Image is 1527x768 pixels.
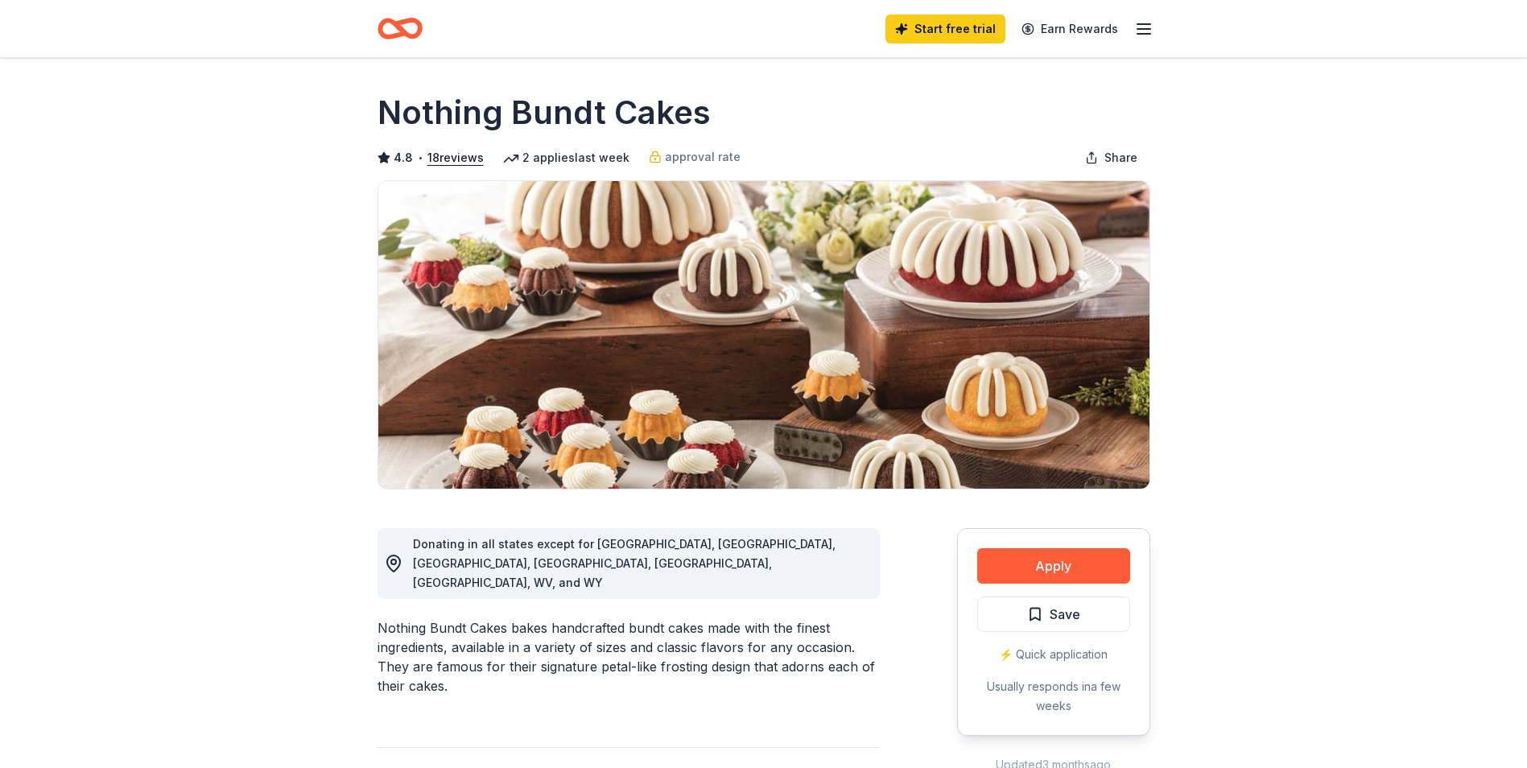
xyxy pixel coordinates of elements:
button: Apply [977,548,1130,584]
div: ⚡️ Quick application [977,645,1130,664]
a: Earn Rewards [1012,14,1128,43]
span: approval rate [665,147,741,167]
img: Image for Nothing Bundt Cakes [378,181,1149,489]
button: Save [977,597,1130,632]
button: Share [1072,142,1150,174]
a: approval rate [649,147,741,167]
span: Donating in all states except for [GEOGRAPHIC_DATA], [GEOGRAPHIC_DATA], [GEOGRAPHIC_DATA], [GEOGR... [413,537,836,589]
a: Home [378,10,423,47]
button: 18reviews [427,148,484,167]
span: Save [1050,604,1080,625]
div: 2 applies last week [503,148,629,167]
div: Usually responds in a few weeks [977,677,1130,716]
span: Share [1104,148,1137,167]
a: Start free trial [885,14,1005,43]
div: Nothing Bundt Cakes bakes handcrafted bundt cakes made with the finest ingredients, available in ... [378,618,880,696]
span: • [417,151,423,164]
h1: Nothing Bundt Cakes [378,90,711,135]
span: 4.8 [394,148,413,167]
